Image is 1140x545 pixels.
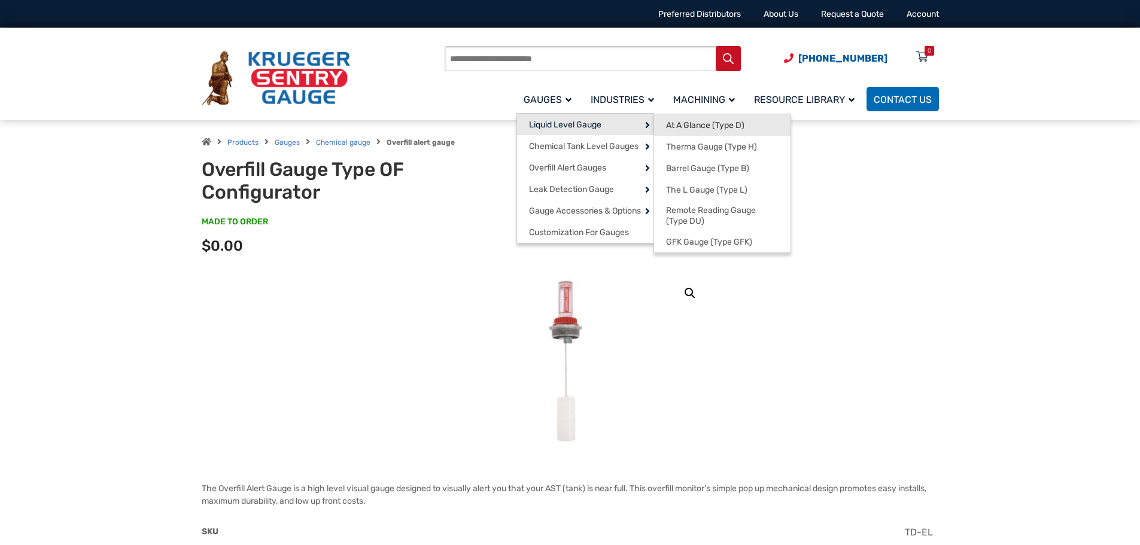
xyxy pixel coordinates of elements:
a: View full-screen image gallery [679,282,701,304]
span: $0.00 [202,238,243,254]
a: Request a Quote [821,9,884,19]
a: Industries [583,85,666,113]
a: Gauges [275,138,300,147]
a: Overfill Alert Gauges [517,157,653,178]
a: Therma Gauge (Type H) [654,136,791,157]
span: Customization For Gauges [529,227,629,238]
span: At A Glance (Type D) [666,120,744,131]
div: 0 [928,46,931,56]
a: Chemical Tank Level Gauges [517,135,653,157]
span: Chemical Tank Level Gauges [529,141,639,152]
span: Gauge Accessories & Options [529,206,641,217]
img: Krueger Sentry Gauge [202,51,350,106]
a: Chemical gauge [316,138,370,147]
span: Overfill Alert Gauges [529,163,606,173]
a: At A Glance (Type D) [654,114,791,136]
a: Preferred Distributors [658,9,741,19]
a: Customization For Gauges [517,221,653,243]
span: Industries [591,94,654,105]
span: [PHONE_NUMBER] [798,53,887,64]
a: The L Gauge (Type L) [654,179,791,200]
a: Phone Number (920) 434-8860 [784,51,887,66]
a: Liquid Level Gauge [517,114,653,135]
span: Leak Detection Gauge [529,184,614,195]
strong: Overfill alert gauge [387,138,455,147]
span: Remote Reading Gauge (Type DU) [666,205,779,226]
span: SKU [202,526,218,537]
a: Resource Library [747,85,867,113]
span: Machining [673,94,735,105]
a: About Us [764,9,798,19]
a: Machining [666,85,747,113]
a: Account [907,9,939,19]
a: Barrel Gauge (Type B) [654,157,791,179]
a: Contact Us [867,87,939,111]
span: MADE TO ORDER [202,216,268,228]
a: Gauges [516,85,583,113]
span: Therma Gauge (Type H) [666,142,757,153]
a: Products [227,138,259,147]
img: Overfill Gauge Type OF Configurator [528,273,612,452]
span: TD-EL [905,526,933,538]
span: Resource Library [754,94,855,105]
span: The L Gauge (Type L) [666,185,747,196]
a: Leak Detection Gauge [517,178,653,200]
a: Gauge Accessories & Options [517,200,653,221]
span: GFK Gauge (Type GFK) [666,237,752,248]
span: Contact Us [874,94,932,105]
h1: Overfill Gauge Type OF Configurator [202,158,497,204]
p: The Overfill Alert Gauge is a high level visual gauge designed to visually alert you that your AS... [202,482,939,507]
span: Liquid Level Gauge [529,120,601,130]
span: Gauges [524,94,571,105]
a: Remote Reading Gauge (Type DU) [654,200,791,231]
a: GFK Gauge (Type GFK) [654,231,791,252]
span: Barrel Gauge (Type B) [666,163,749,174]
